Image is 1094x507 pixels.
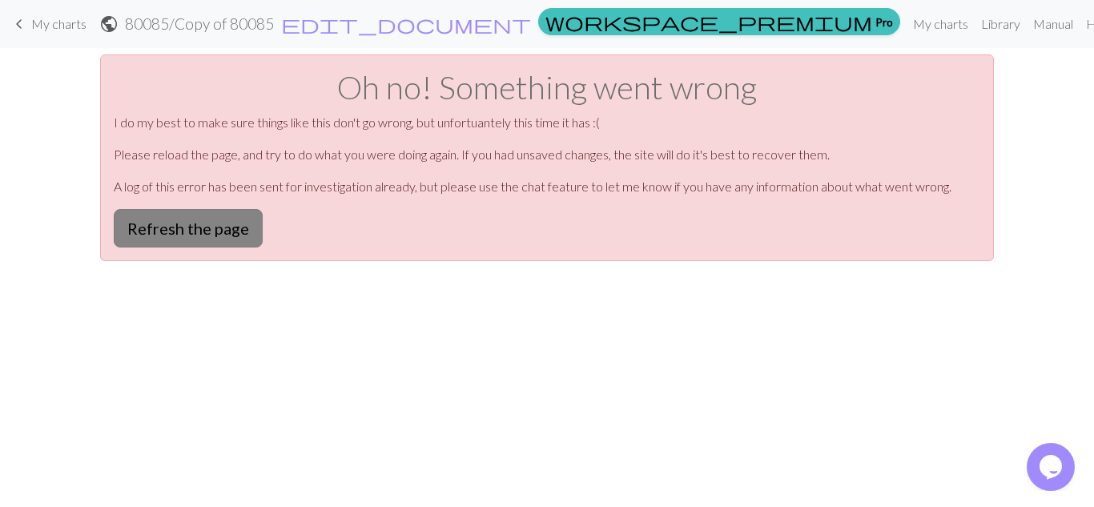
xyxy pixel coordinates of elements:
[114,68,980,107] h1: Oh no! Something went wrong
[975,8,1027,40] a: Library
[545,10,872,33] span: workspace_premium
[281,13,531,35] span: edit_document
[114,209,263,247] button: Refresh the page
[10,13,29,35] span: keyboard_arrow_left
[1027,443,1078,491] iframe: chat widget
[99,13,119,35] span: public
[10,10,86,38] a: My charts
[31,16,86,31] span: My charts
[114,113,980,132] p: I do my best to make sure things like this don't go wrong, but unfortuantely this time it has :(
[907,8,975,40] a: My charts
[125,14,274,33] h2: 80085 / Copy of 80085
[114,177,980,196] p: A log of this error has been sent for investigation already, but please use the chat feature to l...
[1027,8,1080,40] a: Manual
[538,8,900,35] a: Pro
[114,145,980,164] p: Please reload the page, and try to do what you were doing again. If you had unsaved changes, the ...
